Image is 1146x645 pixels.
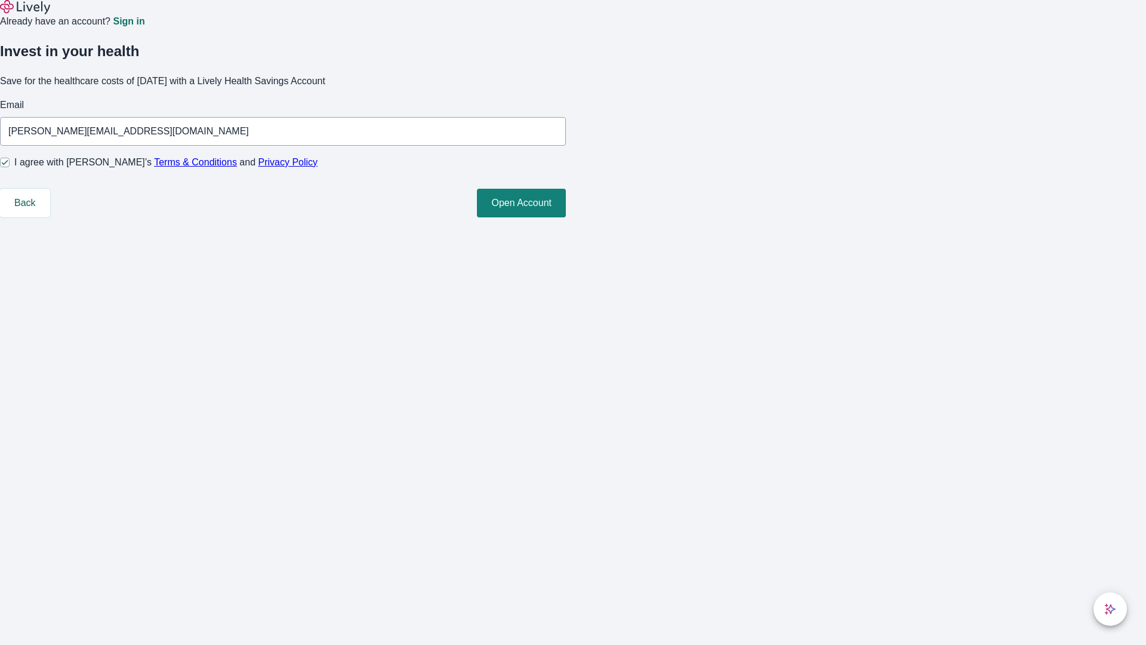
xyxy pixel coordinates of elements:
span: I agree with [PERSON_NAME]’s and [14,155,318,170]
a: Privacy Policy [258,157,318,167]
a: Sign in [113,17,144,26]
button: Open Account [477,189,566,217]
svg: Lively AI Assistant [1104,603,1116,615]
button: chat [1093,592,1127,626]
a: Terms & Conditions [154,157,237,167]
